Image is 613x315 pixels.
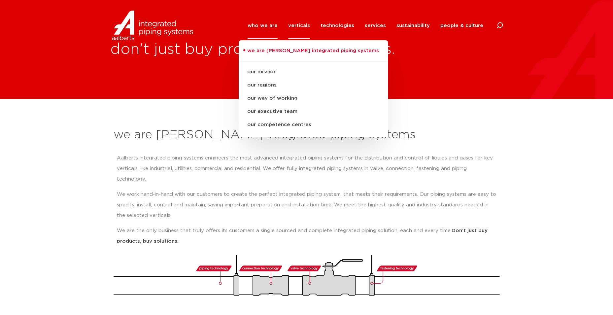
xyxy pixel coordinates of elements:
a: people & culture [440,12,483,39]
a: services [365,12,386,39]
p: We are the only business that truly offers its customers a single sourced and complete integrated... [117,226,496,247]
a: we are [PERSON_NAME] integrated piping systems [239,47,388,61]
a: who we are [248,12,278,39]
a: our mission [239,65,388,79]
nav: Menu [248,12,483,39]
h2: we are [PERSON_NAME] integrated piping systems [114,127,500,143]
a: verticals [288,12,310,39]
a: our regions [239,79,388,92]
a: our executive team [239,105,388,118]
a: our competence centres [239,118,388,131]
ul: who we are [239,40,388,137]
a: technologies [321,12,354,39]
p: We work hand-in-hand with our customers to create the perfect integrated piping system, that meet... [117,189,496,221]
p: Aalberts integrated piping systems engineers the most advanced integrated piping systems for the ... [117,153,496,185]
a: sustainability [396,12,430,39]
a: our way of working [239,92,388,105]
